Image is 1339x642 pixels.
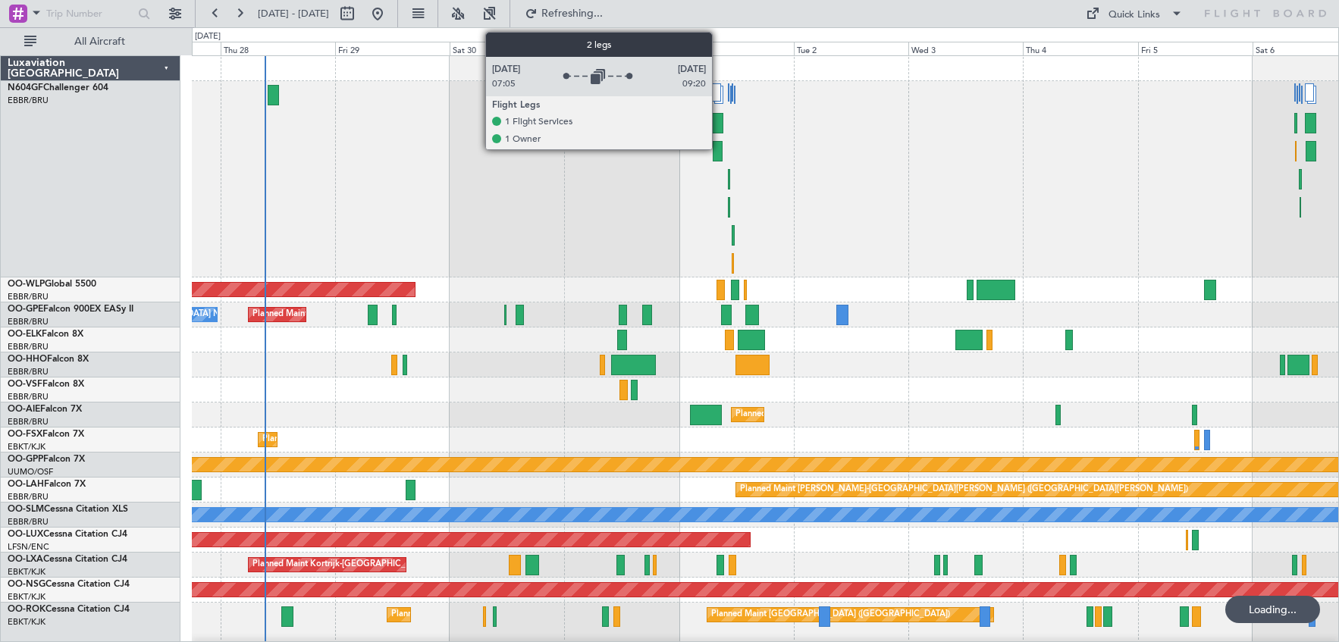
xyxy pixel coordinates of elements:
[8,505,44,514] span: OO-SLM
[8,380,84,389] a: OO-VSFFalcon 8X
[794,42,908,55] div: Tue 2
[8,330,83,339] a: OO-ELKFalcon 8X
[1138,42,1253,55] div: Fri 5
[8,516,49,528] a: EBBR/BRU
[8,280,45,289] span: OO-WLP
[8,405,82,414] a: OO-AIEFalcon 7X
[711,603,950,626] div: Planned Maint [GEOGRAPHIC_DATA] ([GEOGRAPHIC_DATA])
[8,305,43,314] span: OO-GPE
[8,491,49,503] a: EBBR/BRU
[8,466,53,478] a: UUMO/OSF
[262,428,439,451] div: Planned Maint Kortrijk-[GEOGRAPHIC_DATA]
[8,416,49,427] a: EBBR/BRU
[8,430,42,439] span: OO-FSX
[8,555,127,564] a: OO-LXACessna Citation CJ4
[46,2,133,25] input: Trip Number
[518,2,609,26] button: Refreshing...
[564,42,679,55] div: Sun 31
[8,405,40,414] span: OO-AIE
[740,478,1188,501] div: Planned Maint [PERSON_NAME]-[GEOGRAPHIC_DATA][PERSON_NAME] ([GEOGRAPHIC_DATA][PERSON_NAME])
[8,480,86,489] a: OO-LAHFalcon 7X
[8,430,84,439] a: OO-FSXFalcon 7X
[8,316,49,327] a: EBBR/BRU
[8,366,49,377] a: EBBR/BRU
[8,455,85,464] a: OO-GPPFalcon 7X
[17,30,165,54] button: All Aircraft
[450,42,564,55] div: Sat 30
[8,330,42,339] span: OO-ELK
[8,305,133,314] a: OO-GPEFalcon 900EX EASy II
[221,42,335,55] div: Thu 28
[8,580,130,589] a: OO-NSGCessna Citation CJ4
[8,555,43,564] span: OO-LXA
[8,541,49,553] a: LFSN/ENC
[8,391,49,402] a: EBBR/BRU
[195,30,221,43] div: [DATE]
[1109,8,1160,23] div: Quick Links
[541,8,604,19] span: Refreshing...
[1225,596,1320,623] div: Loading...
[252,303,527,326] div: Planned Maint [GEOGRAPHIC_DATA] ([GEOGRAPHIC_DATA] National)
[682,30,707,43] div: [DATE]
[8,580,45,589] span: OO-NSG
[8,455,43,464] span: OO-GPP
[8,530,43,539] span: OO-LUX
[8,291,49,302] a: EBBR/BRU
[1023,42,1137,55] div: Thu 4
[8,605,130,614] a: OO-ROKCessna Citation CJ4
[8,280,96,289] a: OO-WLPGlobal 5500
[8,355,47,364] span: OO-HHO
[8,441,45,453] a: EBKT/KJK
[8,355,89,364] a: OO-HHOFalcon 8X
[8,616,45,628] a: EBKT/KJK
[39,36,160,47] span: All Aircraft
[335,42,450,55] div: Fri 29
[8,83,43,92] span: N604GF
[908,42,1023,55] div: Wed 3
[8,95,49,106] a: EBBR/BRU
[8,380,42,389] span: OO-VSF
[8,83,108,92] a: N604GFChallenger 604
[8,591,45,603] a: EBKT/KJK
[8,341,49,352] a: EBBR/BRU
[735,403,974,426] div: Planned Maint [GEOGRAPHIC_DATA] ([GEOGRAPHIC_DATA])
[8,605,45,614] span: OO-ROK
[391,603,568,626] div: Planned Maint Kortrijk-[GEOGRAPHIC_DATA]
[679,42,794,55] div: Mon 1
[8,505,128,514] a: OO-SLMCessna Citation XLS
[8,480,44,489] span: OO-LAH
[8,566,45,578] a: EBKT/KJK
[252,553,429,576] div: Planned Maint Kortrijk-[GEOGRAPHIC_DATA]
[1078,2,1190,26] button: Quick Links
[258,7,329,20] span: [DATE] - [DATE]
[8,530,127,539] a: OO-LUXCessna Citation CJ4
